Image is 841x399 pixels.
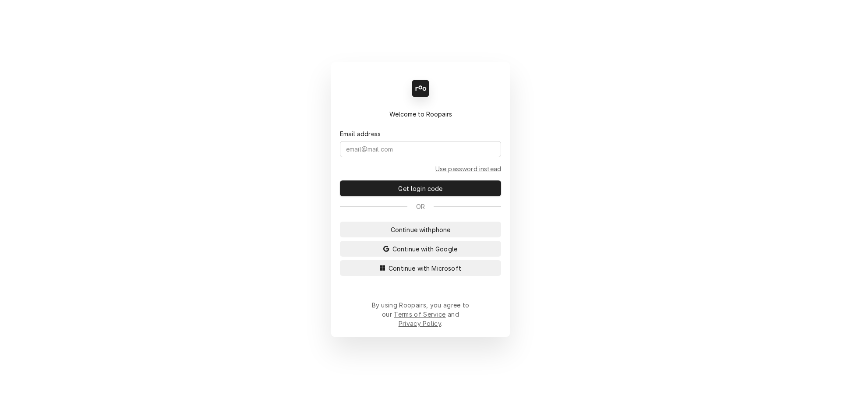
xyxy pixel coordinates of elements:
a: Go to Email and password form [435,164,501,173]
input: email@mail.com [340,141,501,157]
div: Or [340,202,501,211]
button: Get login code [340,180,501,196]
span: Continue with phone [389,225,452,234]
span: Continue with Microsoft [387,264,463,273]
label: Email address [340,129,381,138]
span: Continue with Google [391,244,459,254]
button: Continue with Google [340,241,501,257]
button: Continue withphone [340,222,501,237]
div: Welcome to Roopairs [340,109,501,119]
a: Privacy Policy [399,320,441,327]
span: Get login code [396,184,444,193]
div: By using Roopairs, you agree to our and . [371,300,470,328]
button: Continue with Microsoft [340,260,501,276]
a: Terms of Service [394,311,445,318]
